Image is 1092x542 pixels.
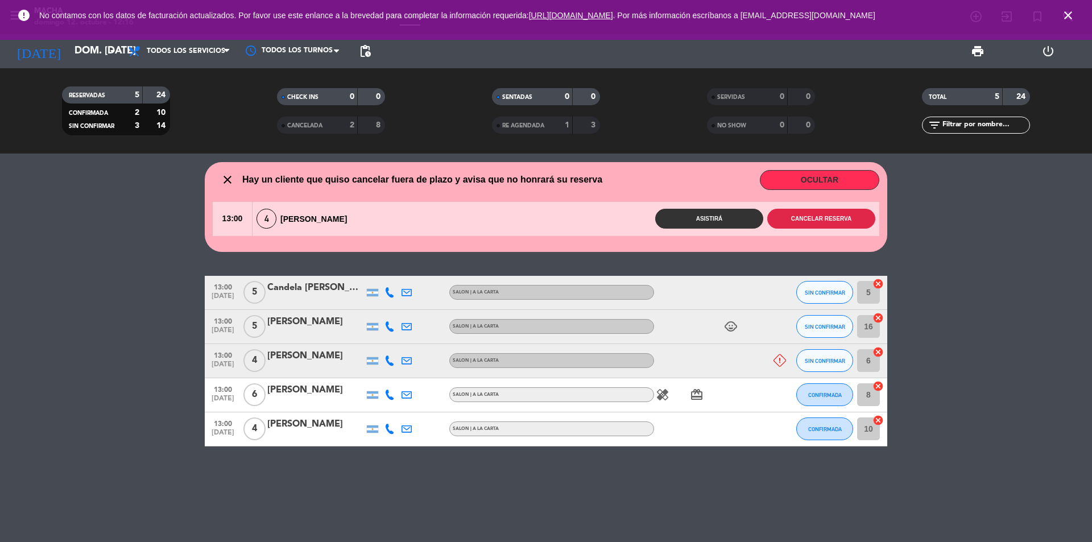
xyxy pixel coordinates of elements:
[350,93,354,101] strong: 0
[209,416,237,429] span: 13:00
[453,427,499,431] span: SALON | A LA CARTA
[796,349,853,372] button: SIN CONFIRMAR
[1041,44,1055,58] i: power_settings_new
[808,392,842,398] span: CONFIRMADA
[358,44,372,58] span: pending_actions
[928,118,941,132] i: filter_list
[267,349,364,363] div: [PERSON_NAME]
[156,122,168,130] strong: 14
[613,11,875,20] a: . Por más información escríbanos a [EMAIL_ADDRESS][DOMAIN_NAME]
[147,47,225,55] span: Todos los servicios
[995,93,999,101] strong: 5
[872,380,884,392] i: cancel
[253,209,357,229] div: [PERSON_NAME]
[69,123,114,129] span: SIN CONFIRMAR
[209,382,237,395] span: 13:00
[257,209,276,229] span: 4
[806,121,813,129] strong: 0
[453,324,499,329] span: SALON | A LA CARTA
[267,315,364,329] div: [PERSON_NAME]
[796,315,853,338] button: SIN CONFIRMAR
[267,383,364,398] div: [PERSON_NAME]
[17,9,31,22] i: error
[209,326,237,340] span: [DATE]
[209,280,237,293] span: 13:00
[213,202,252,236] span: 13:00
[106,44,119,58] i: arrow_drop_down
[243,281,266,304] span: 5
[1016,93,1028,101] strong: 24
[156,91,168,99] strong: 24
[808,426,842,432] span: CONFIRMADA
[591,121,598,129] strong: 3
[243,417,266,440] span: 4
[872,346,884,358] i: cancel
[796,383,853,406] button: CONFIRMADA
[135,91,139,99] strong: 5
[655,209,763,229] button: Asistirá
[221,173,234,187] i: close
[805,324,845,330] span: SIN CONFIRMAR
[287,123,322,129] span: CANCELADA
[872,312,884,324] i: cancel
[1061,9,1075,22] i: close
[805,358,845,364] span: SIN CONFIRMAR
[39,11,875,20] span: No contamos con los datos de facturación actualizados. Por favor use este enlance a la brevedad p...
[209,314,237,327] span: 13:00
[453,290,499,295] span: SALON | A LA CARTA
[209,348,237,361] span: 13:00
[717,123,746,129] span: NO SHOW
[529,11,613,20] a: [URL][DOMAIN_NAME]
[350,121,354,129] strong: 2
[796,281,853,304] button: SIN CONFIRMAR
[760,170,879,190] button: OCULTAR
[690,388,704,402] i: card_giftcard
[9,39,69,64] i: [DATE]
[135,109,139,117] strong: 2
[1013,34,1083,68] div: LOG OUT
[209,395,237,408] span: [DATE]
[287,94,318,100] span: CHECK INS
[156,109,168,117] strong: 10
[209,361,237,374] span: [DATE]
[767,209,875,229] button: Cancelar reserva
[209,429,237,442] span: [DATE]
[242,172,602,187] span: Hay un cliente que quiso cancelar fuera de plazo y avisa que no honrará su reserva
[376,121,383,129] strong: 8
[243,315,266,338] span: 5
[502,123,544,129] span: RE AGENDADA
[796,417,853,440] button: CONFIRMADA
[243,383,266,406] span: 6
[135,122,139,130] strong: 3
[724,320,738,333] i: child_care
[376,93,383,101] strong: 0
[780,121,784,129] strong: 0
[565,93,569,101] strong: 0
[243,349,266,372] span: 4
[565,121,569,129] strong: 1
[806,93,813,101] strong: 0
[209,292,237,305] span: [DATE]
[805,289,845,296] span: SIN CONFIRMAR
[591,93,598,101] strong: 0
[453,392,499,397] span: SALON | A LA CARTA
[267,280,364,295] div: Candela [PERSON_NAME]
[69,93,105,98] span: RESERVADAS
[453,358,499,363] span: SALON | A LA CARTA
[69,110,108,116] span: CONFIRMADA
[941,119,1029,131] input: Filtrar por nombre...
[502,94,532,100] span: SENTADAS
[929,94,946,100] span: TOTAL
[872,415,884,426] i: cancel
[656,388,669,402] i: healing
[717,94,745,100] span: SERVIDAS
[780,93,784,101] strong: 0
[971,44,985,58] span: print
[267,417,364,432] div: [PERSON_NAME]
[872,278,884,289] i: cancel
